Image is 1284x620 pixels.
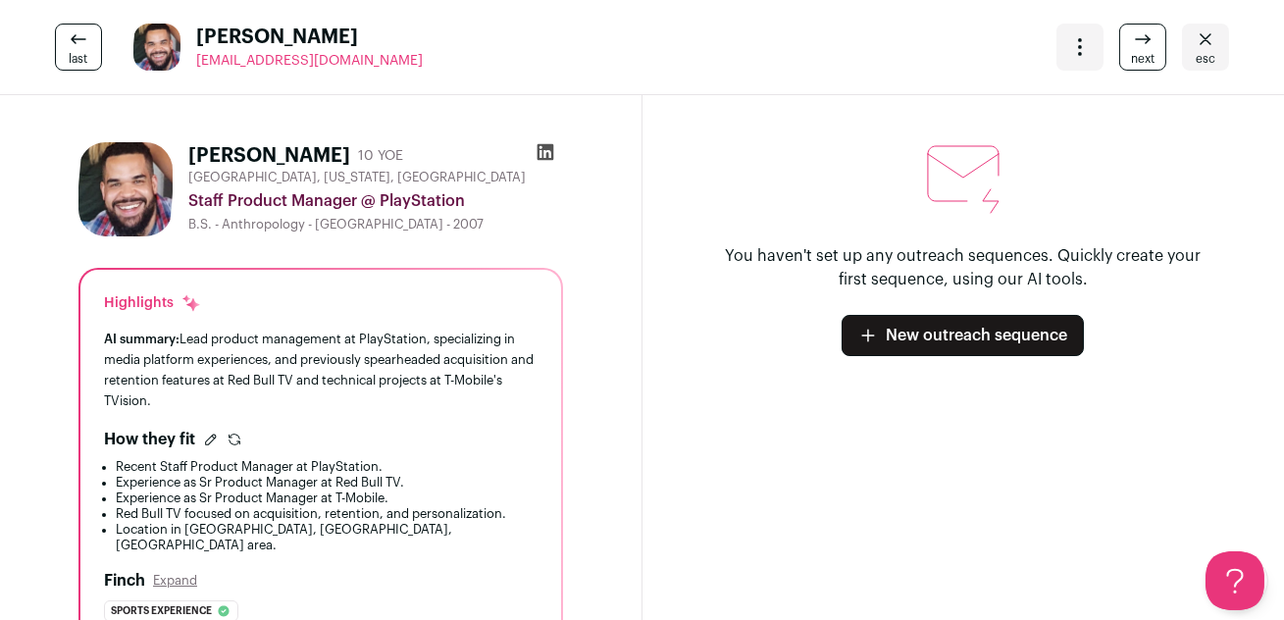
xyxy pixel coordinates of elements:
[116,475,538,491] li: Experience as Sr Product Manager at Red Bull TV.
[104,569,145,593] h2: Finch
[196,51,423,71] a: [EMAIL_ADDRESS][DOMAIN_NAME]
[1056,24,1104,71] button: Open dropdown
[188,142,350,170] h1: [PERSON_NAME]
[104,333,180,345] span: AI summary:
[196,24,423,51] span: [PERSON_NAME]
[116,506,538,522] li: Red Bull TV focused on acquisition, retention, and personalization.
[78,142,173,236] img: fbb6fcf7808b2b2c756eb694bb3716106b06f2ecd15bedd75236270ca3cd5731.jpg
[116,491,538,506] li: Experience as Sr Product Manager at T-Mobile.
[196,54,423,68] span: [EMAIL_ADDRESS][DOMAIN_NAME]
[116,522,538,553] li: Location in [GEOGRAPHIC_DATA], [GEOGRAPHIC_DATA], [GEOGRAPHIC_DATA] area.
[358,146,403,166] div: 10 YOE
[1131,51,1155,67] span: next
[1196,51,1215,67] span: esc
[70,51,88,67] span: last
[188,170,526,185] span: [GEOGRAPHIC_DATA], [US_STATE], [GEOGRAPHIC_DATA]
[104,293,201,313] div: Highlights
[116,459,538,475] li: Recent Staff Product Manager at PlayStation.
[718,244,1208,291] p: You haven't set up any outreach sequences. Quickly create your first sequence, using our AI tools.
[1119,24,1166,71] a: next
[842,315,1084,356] a: New outreach sequence
[188,217,563,232] div: B.S. - Anthropology - [GEOGRAPHIC_DATA] - 2007
[133,24,180,71] img: fbb6fcf7808b2b2c756eb694bb3716106b06f2ecd15bedd75236270ca3cd5731.jpg
[104,428,195,451] h2: How they fit
[1206,551,1264,610] iframe: Help Scout Beacon - Open
[1182,24,1229,71] a: Close
[188,189,563,213] div: Staff Product Manager @ PlayStation
[55,24,102,71] a: last
[153,573,197,589] button: Expand
[104,329,538,412] div: Lead product management at PlayStation, specializing in media platform experiences, and previousl...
